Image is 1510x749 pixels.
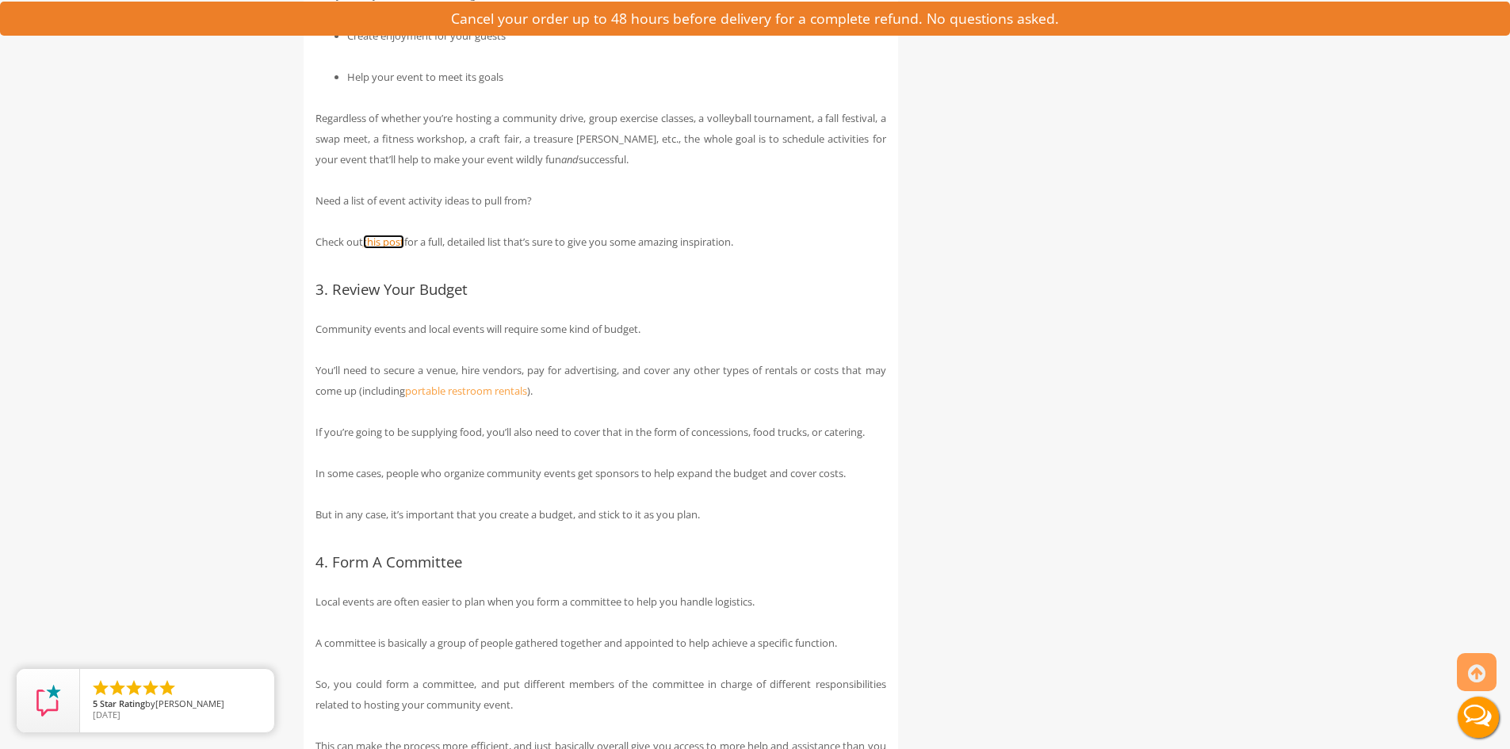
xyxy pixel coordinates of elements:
[315,632,886,653] p: A committee is basically a group of people gathered together and appointed to help achieve a spec...
[315,108,886,170] p: Regardless of whether you’re hosting a community drive, group exercise classes, a volleyball tour...
[347,67,886,87] li: Help your event to meet its goals
[1447,686,1510,749] button: Live Chat
[315,504,886,525] p: But in any case, it’s important that you create a budget, and stick to it as you plan.
[363,235,404,249] a: this post
[315,422,886,442] p: If you’re going to be supplying food, you’ll also need to cover that in the form of concessions, ...
[315,231,886,252] p: Check out for a full, detailed list that’s sure to give you some amazing inspiration.
[32,685,64,717] img: Review Rating
[93,697,97,709] span: 5
[100,697,145,709] span: Star Rating
[561,152,579,166] em: and
[124,678,143,697] li: 
[405,384,527,398] a: portable restroom rentals
[158,678,177,697] li: 
[155,697,224,709] span: [PERSON_NAME]
[108,678,127,697] li: 
[141,678,160,697] li: 
[91,678,110,697] li: 
[315,463,886,483] p: In some cases, people who organize community events get sponsors to help expand the budget and co...
[315,190,886,211] p: Need a list of event activity ideas to pull from?
[315,360,886,401] p: You’ll need to secure a venue, hire vendors, pay for advertising, and cover any other types of re...
[315,591,886,612] p: Local events are often easier to plan when you form a committee to help you handle logistics.
[315,281,886,298] h3: 3. Review Your Budget
[93,709,120,720] span: [DATE]
[93,699,262,710] span: by
[315,674,886,715] p: So, you could form a committee, and put different members of the committee in charge of different...
[315,319,886,339] p: Community events and local events will require some kind of budget.
[347,25,886,46] li: Create enjoyment for your guests
[315,554,886,571] h3: 4. Form A Committee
